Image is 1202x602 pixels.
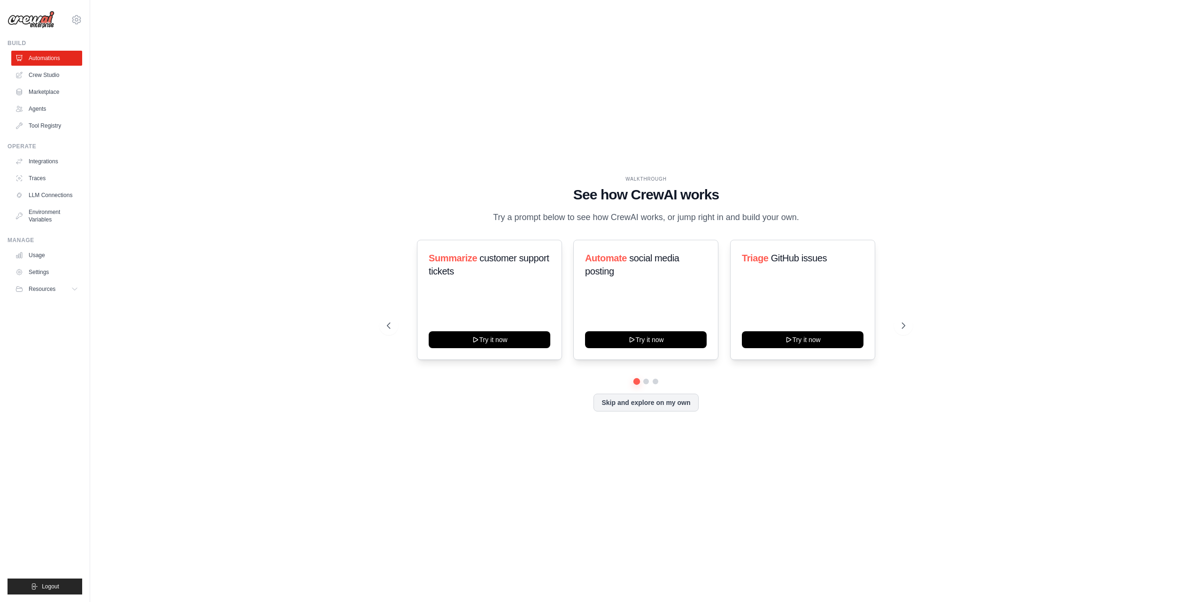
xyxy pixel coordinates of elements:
button: Try it now [429,331,550,348]
span: Resources [29,285,55,293]
a: Usage [11,248,82,263]
a: Integrations [11,154,82,169]
a: Environment Variables [11,205,82,227]
a: Tool Registry [11,118,82,133]
a: Settings [11,265,82,280]
button: Try it now [585,331,707,348]
button: Skip and explore on my own [593,394,698,411]
div: WALKTHROUGH [387,175,905,183]
div: Manage [8,236,82,244]
span: Automate [585,253,627,263]
span: Logout [42,583,59,590]
div: Build [8,39,82,47]
button: Resources [11,282,82,297]
span: Triage [742,253,769,263]
a: LLM Connections [11,188,82,203]
span: social media posting [585,253,679,276]
span: Summarize [429,253,477,263]
a: Traces [11,171,82,186]
a: Crew Studio [11,68,82,83]
div: Operate [8,143,82,150]
h1: See how CrewAI works [387,186,905,203]
button: Try it now [742,331,863,348]
span: GitHub issues [771,253,826,263]
a: Agents [11,101,82,116]
a: Automations [11,51,82,66]
img: Logo [8,11,54,29]
p: Try a prompt below to see how CrewAI works, or jump right in and build your own. [488,211,804,224]
a: Marketplace [11,84,82,99]
span: customer support tickets [429,253,549,276]
button: Logout [8,579,82,594]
